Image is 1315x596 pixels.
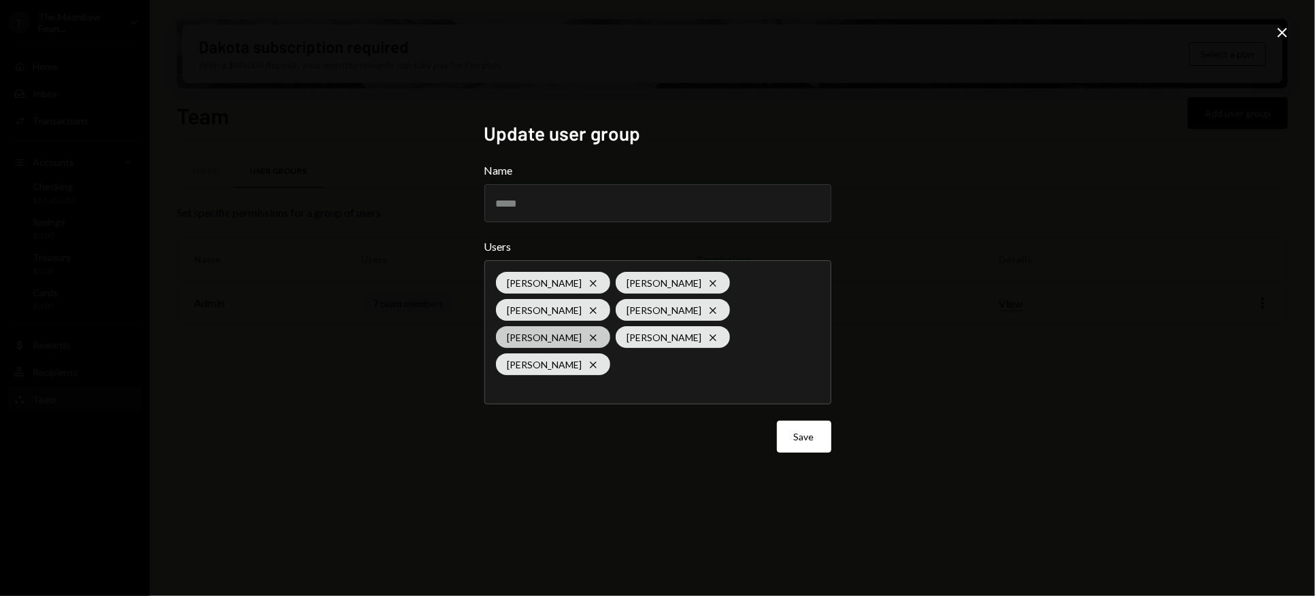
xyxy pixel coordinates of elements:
[496,272,610,294] div: [PERSON_NAME]
[484,162,831,179] label: Name
[616,299,730,321] div: [PERSON_NAME]
[496,353,610,375] div: [PERSON_NAME]
[616,326,730,348] div: [PERSON_NAME]
[496,299,610,321] div: [PERSON_NAME]
[616,272,730,294] div: [PERSON_NAME]
[496,326,610,348] div: [PERSON_NAME]
[777,421,831,453] button: Save
[484,239,831,255] label: Users
[484,120,831,147] h2: Update user group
